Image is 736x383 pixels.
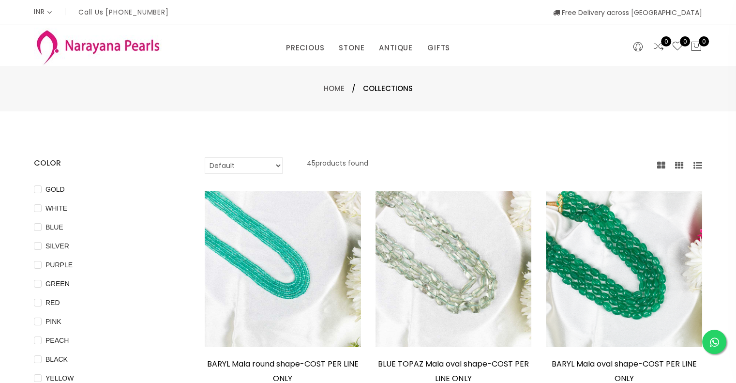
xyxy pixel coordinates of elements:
h4: COLOR [34,157,176,169]
span: RED [42,297,64,308]
span: Collections [363,83,413,94]
a: PRECIOUS [286,41,324,55]
span: PEACH [42,335,73,346]
button: 0 [691,41,702,53]
a: 0 [672,41,683,53]
a: 0 [653,41,664,53]
span: / [352,83,356,94]
span: 0 [680,36,690,46]
span: GREEN [42,278,74,289]
span: BLUE [42,222,67,232]
span: WHITE [42,203,71,214]
span: GOLD [42,184,69,195]
a: GIFTS [427,41,450,55]
span: 0 [699,36,709,46]
span: PINK [42,316,65,327]
a: Home [324,83,345,93]
span: 0 [661,36,671,46]
span: BLACK [42,354,72,365]
span: SILVER [42,241,73,251]
a: STONE [339,41,364,55]
span: PURPLE [42,260,76,270]
span: Free Delivery across [GEOGRAPHIC_DATA] [553,8,702,17]
p: Call Us [PHONE_NUMBER] [78,9,169,15]
a: ANTIQUE [379,41,413,55]
p: 45 products found [307,157,368,174]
